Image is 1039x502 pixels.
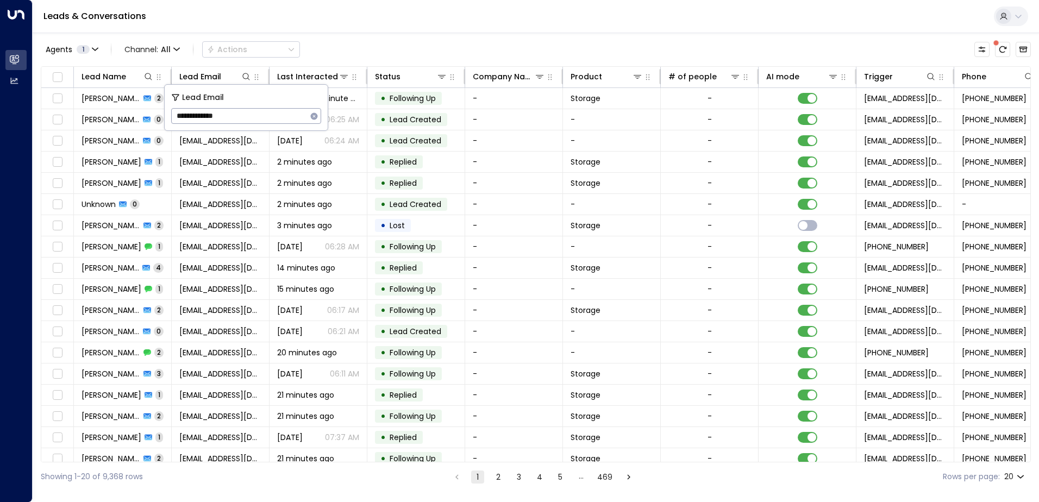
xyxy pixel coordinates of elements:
[41,471,143,482] div: Showing 1-20 of 9,368 rows
[563,236,661,257] td: -
[155,157,163,166] span: 1
[962,390,1027,400] span: +447975235417
[465,300,563,321] td: -
[82,220,140,231] span: Darren Woodall
[277,305,303,316] span: Yesterday
[864,326,946,337] span: leads@space-station.co.uk
[864,220,946,231] span: leads@space-station.co.uk
[380,365,386,383] div: •
[864,432,946,443] span: leads@space-station.co.uk
[277,347,337,358] span: 20 minutes ago
[380,343,386,362] div: •
[324,135,359,146] p: 06:24 AM
[563,109,661,130] td: -
[153,263,164,272] span: 4
[571,368,600,379] span: Storage
[179,70,221,83] div: Lead Email
[708,326,712,337] div: -
[179,178,261,189] span: notliam@gmail.com
[277,432,303,443] span: Aug 24, 2025
[962,178,1027,189] span: +447969193433
[179,220,261,231] span: dazwood67@gmail.com
[155,432,163,442] span: 1
[82,326,140,337] span: Ashley Rowe
[563,279,661,299] td: -
[571,70,602,83] div: Product
[390,305,436,316] span: Following Up
[962,70,986,83] div: Phone
[465,236,563,257] td: -
[82,241,141,252] span: Darren Woodall
[864,114,946,125] span: leads@space-station.co.uk
[864,453,946,464] span: leads@space-station.co.uk
[82,453,140,464] span: Rachel Waddell
[563,342,661,363] td: -
[1016,42,1031,57] button: Archived Leads
[708,135,712,146] div: -
[277,262,335,273] span: 14 minutes ago
[668,70,741,83] div: # of people
[82,156,141,167] span: Adrian Earle
[207,45,247,54] div: Actions
[82,262,139,273] span: Amanda Mancino
[708,453,712,464] div: -
[390,220,405,231] span: Lost
[51,155,64,169] span: Toggle select row
[390,135,441,146] span: Lead Created
[962,347,1027,358] span: +447905347744
[465,130,563,151] td: -
[622,470,635,484] button: Go to next page
[179,432,261,443] span: mandalorian99@gmail.com
[390,241,436,252] span: Following Up
[571,390,600,400] span: Storage
[380,89,386,108] div: •
[82,432,141,443] span: Tom Bielasik
[390,199,441,210] span: Lead Created
[277,390,334,400] span: 21 minutes ago
[82,411,140,422] span: Tom Bielasik
[995,42,1010,57] span: There are new threads available. Refresh the grid to view the latest updates.
[154,327,164,336] span: 0
[179,156,261,167] span: hausofearle@gmail.com
[325,241,359,252] p: 06:28 AM
[708,368,712,379] div: -
[179,284,261,294] span: ashley.rowe1972@outlook.com
[380,259,386,277] div: •
[277,220,332,231] span: 3 minutes ago
[390,390,417,400] span: Replied
[708,305,712,316] div: -
[380,386,386,404] div: •
[962,411,1027,422] span: +447869468675
[277,326,303,337] span: Aug 24, 2025
[277,411,334,422] span: 21 minutes ago
[465,342,563,363] td: -
[51,452,64,466] span: Toggle select row
[330,368,359,379] p: 06:11 AM
[120,42,184,57] button: Channel:All
[202,41,300,58] div: Button group with a nested menu
[82,199,116,210] span: Unknown
[708,241,712,252] div: -
[380,301,386,319] div: •
[380,280,386,298] div: •
[154,136,164,145] span: 0
[51,240,64,254] span: Toggle select row
[179,326,261,337] span: ashley.rowe1972@outlook.com
[473,70,545,83] div: Company Name
[864,70,936,83] div: Trigger
[571,411,600,422] span: Storage
[864,241,929,252] span: +447740486316
[277,70,338,83] div: Last Interacted
[465,194,563,215] td: -
[571,93,600,104] span: Storage
[864,347,929,358] span: +447905347744
[473,70,534,83] div: Company Name
[380,174,386,192] div: •
[43,10,146,22] a: Leads & Conversations
[465,173,563,193] td: -
[82,93,140,104] span: Leanne Carr
[563,130,661,151] td: -
[962,368,1027,379] span: +447905347744
[1004,469,1027,485] div: 20
[51,134,64,148] span: Toggle select row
